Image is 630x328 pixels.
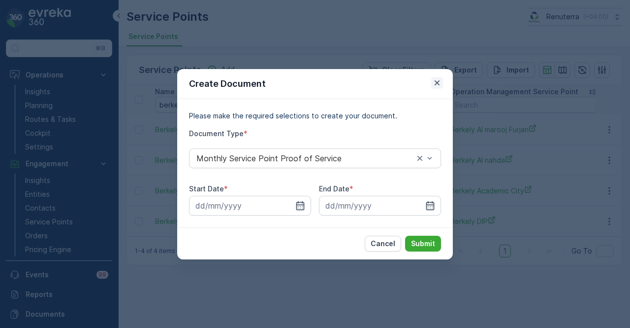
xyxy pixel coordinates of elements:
[189,129,244,138] label: Document Type
[405,236,441,252] button: Submit
[411,239,435,249] p: Submit
[319,184,349,193] label: End Date
[189,184,224,193] label: Start Date
[365,236,401,252] button: Cancel
[319,196,441,216] input: dd/mm/yyyy
[189,111,441,121] p: Please make the required selections to create your document.
[189,196,311,216] input: dd/mm/yyyy
[371,239,395,249] p: Cancel
[189,77,266,91] p: Create Document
